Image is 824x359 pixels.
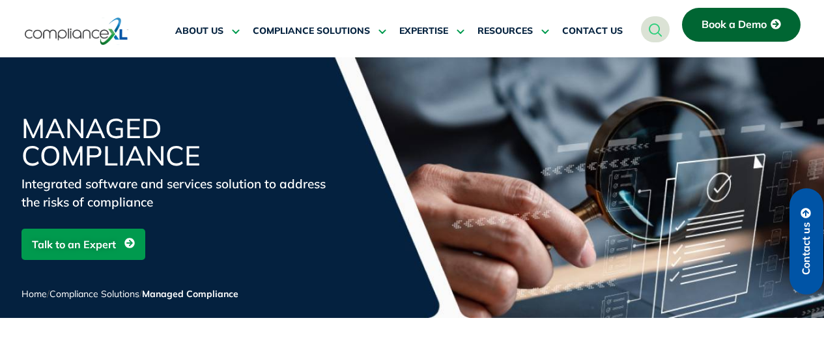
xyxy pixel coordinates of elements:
span: Contact us [801,222,812,275]
span: ABOUT US [175,25,223,37]
span: Book a Demo [702,19,767,31]
a: Talk to an Expert [21,229,145,260]
a: RESOURCES [477,16,549,47]
a: EXPERTISE [399,16,464,47]
a: navsearch-button [641,16,670,42]
span: Managed Compliance [142,288,238,300]
div: Integrated software and services solution to address the risks of compliance [21,175,334,211]
a: COMPLIANCE SOLUTIONS [253,16,386,47]
span: CONTACT US [562,25,623,37]
span: COMPLIANCE SOLUTIONS [253,25,370,37]
a: Home [21,288,47,300]
a: Book a Demo [682,8,801,42]
span: RESOURCES [477,25,533,37]
span: EXPERTISE [399,25,448,37]
a: CONTACT US [562,16,623,47]
a: Contact us [789,188,823,294]
img: logo-one.svg [25,16,128,46]
span: / / [21,288,238,300]
a: Compliance Solutions [50,288,139,300]
span: Talk to an Expert [32,232,116,257]
a: ABOUT US [175,16,240,47]
h1: Managed Compliance [21,115,334,169]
